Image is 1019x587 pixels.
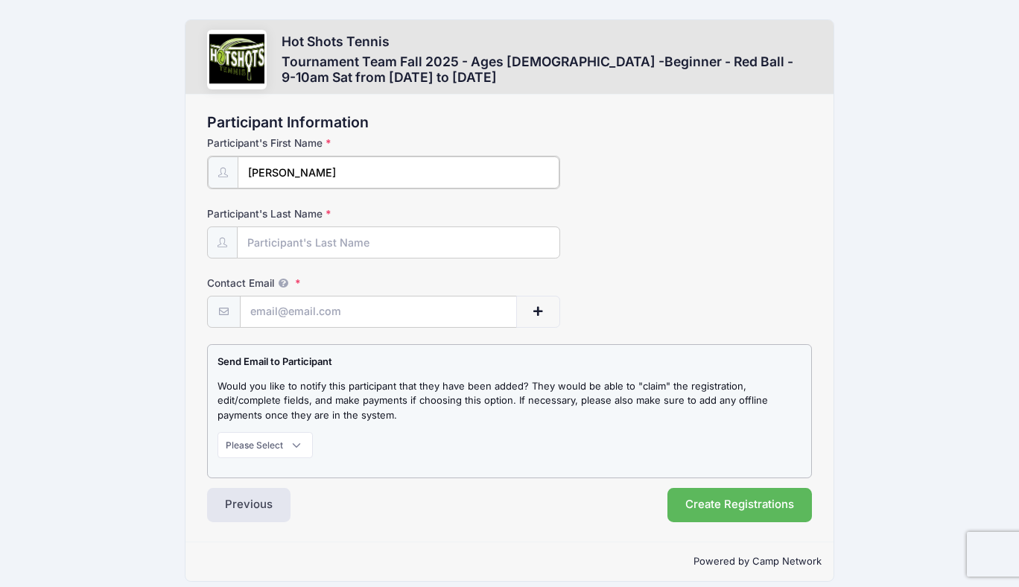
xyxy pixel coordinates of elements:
button: Create Registrations [667,488,812,522]
input: email@email.com [240,296,517,328]
strong: Send Email to Participant [218,355,332,367]
h3: Hot Shots Tennis [282,34,798,49]
label: Participant's Last Name [207,206,408,221]
label: Participant's First Name [207,136,408,150]
p: Powered by Camp Network [197,554,822,569]
h2: Participant Information [207,114,812,131]
button: Previous [207,488,291,522]
p: Would you like to notify this participant that they have been added? They would be able to "claim... [218,379,801,423]
h3: Tournament Team Fall 2025 - Ages [DEMOGRAPHIC_DATA] -Beginner - Red Ball - 9-10am Sat from [DATE]... [282,54,798,85]
input: Participant's Last Name [237,226,559,258]
input: Participant's First Name [238,156,559,188]
label: Contact Email [207,276,408,291]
